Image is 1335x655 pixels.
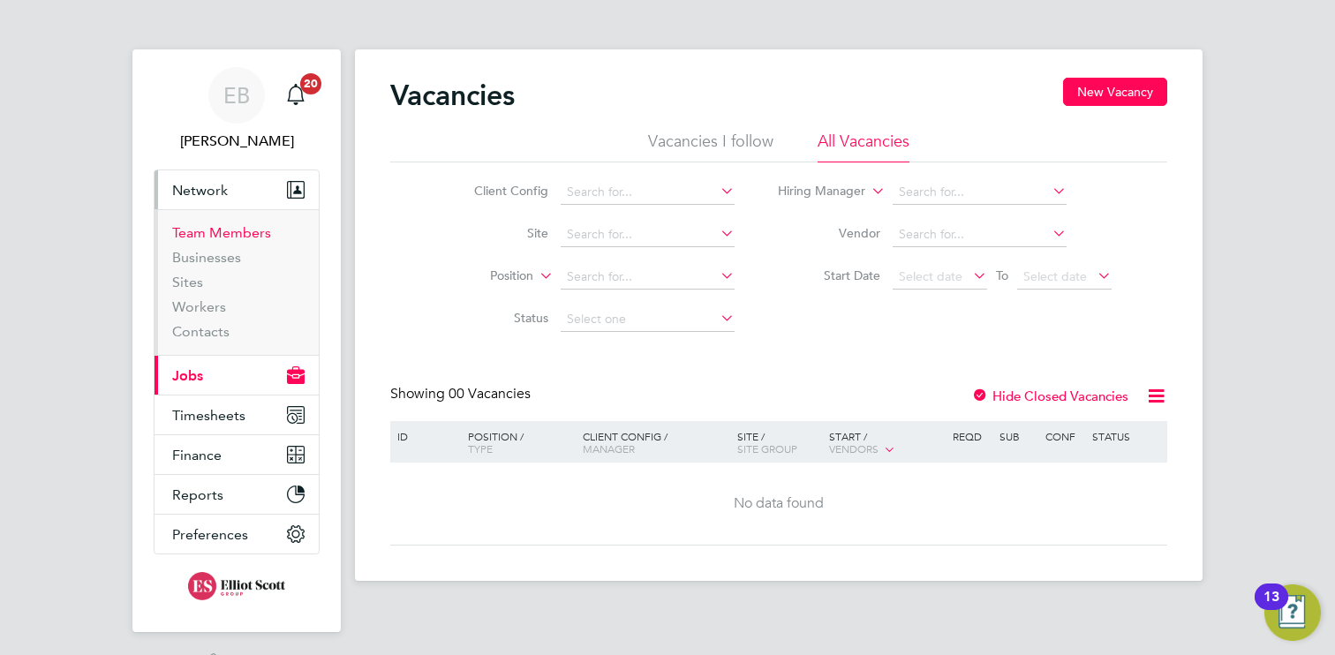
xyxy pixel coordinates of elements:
a: Sites [172,274,203,290]
span: To [991,264,1014,287]
a: Workers [172,298,226,315]
span: Select date [899,268,962,284]
span: Network [172,182,228,199]
button: Preferences [155,515,319,553]
a: Go to home page [154,572,320,600]
span: 00 Vacancies [449,385,531,403]
img: elliotscottgroup-logo-retina.png [188,572,284,600]
label: Status [447,310,548,326]
button: New Vacancy [1063,78,1167,106]
div: Showing [390,385,534,403]
input: Search for... [561,222,735,247]
button: Timesheets [155,395,319,434]
span: Preferences [172,526,248,543]
span: Elliot Benton [154,131,320,152]
div: 13 [1263,597,1279,620]
span: Vendors [829,441,879,455]
a: Team Members [172,224,271,241]
label: Client Config [447,183,548,199]
span: Select date [1023,268,1087,284]
div: Conf [1041,421,1087,451]
label: Hide Closed Vacancies [971,388,1128,404]
div: Network [155,209,319,355]
button: Network [155,170,319,209]
input: Select one [561,307,735,332]
a: Contacts [172,323,230,340]
button: Finance [155,435,319,474]
label: Site [447,225,548,241]
span: Finance [172,447,222,463]
div: ID [393,421,455,451]
h2: Vacancies [390,78,515,113]
span: 20 [300,73,321,94]
div: Status [1088,421,1165,451]
input: Search for... [893,180,1067,205]
a: Businesses [172,249,241,266]
a: EB[PERSON_NAME] [154,67,320,152]
input: Search for... [893,222,1067,247]
label: Position [432,267,533,285]
label: Start Date [779,267,880,283]
div: Start / [825,421,948,465]
span: Timesheets [172,407,245,424]
span: Reports [172,486,223,503]
label: Vendor [779,225,880,241]
input: Search for... [561,180,735,205]
div: No data found [393,494,1165,513]
div: Client Config / [578,421,733,463]
nav: Main navigation [132,49,341,632]
span: Manager [583,441,635,455]
li: All Vacancies [818,131,909,162]
label: Hiring Manager [764,183,865,200]
a: 20 [278,67,313,124]
span: Jobs [172,367,203,384]
li: Vacancies I follow [648,131,773,162]
input: Search for... [561,265,735,290]
button: Open Resource Center, 13 new notifications [1264,584,1321,641]
button: Reports [155,475,319,514]
span: EB [223,84,250,107]
span: Type [468,441,493,455]
div: Sub [995,421,1041,451]
div: Reqd [948,421,994,451]
div: Site / [733,421,826,463]
button: Jobs [155,356,319,395]
div: Position / [455,421,578,463]
span: Site Group [737,441,797,455]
